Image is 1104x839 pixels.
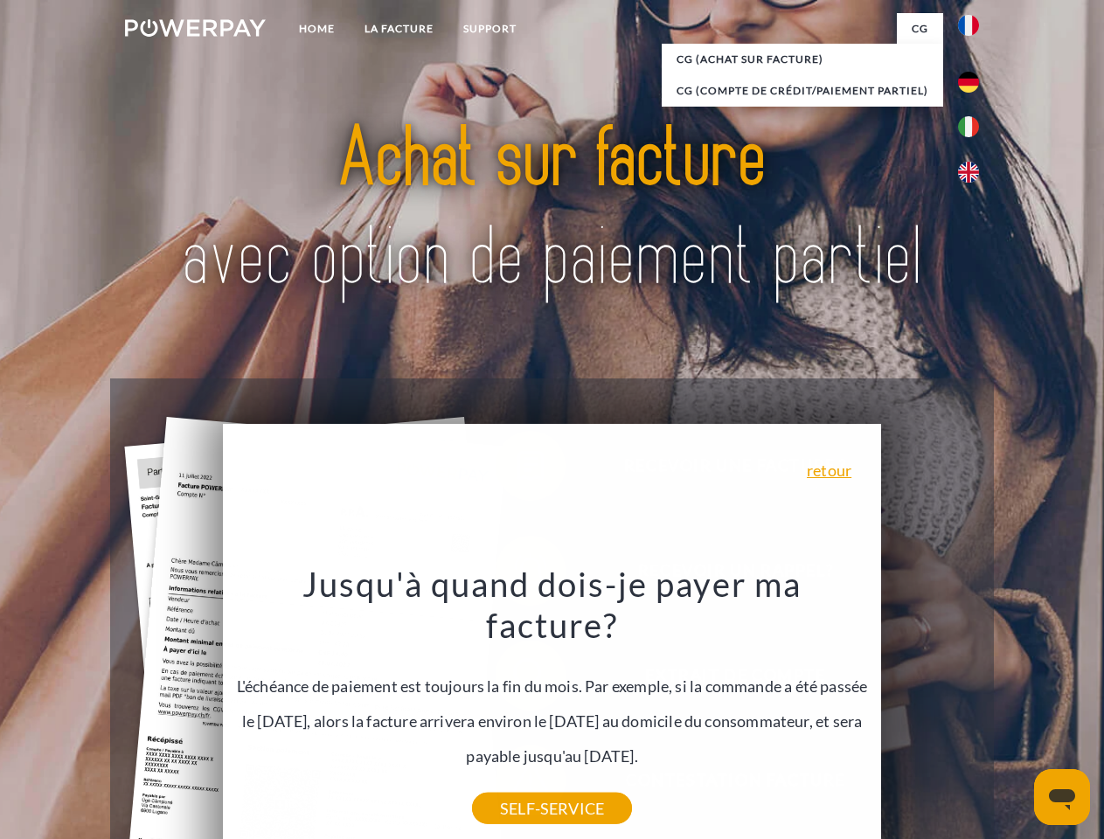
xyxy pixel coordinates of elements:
[472,793,632,824] a: SELF-SERVICE
[233,563,871,647] h3: Jusqu'à quand dois-je payer ma facture?
[167,84,937,335] img: title-powerpay_fr.svg
[233,563,871,808] div: L'échéance de paiement est toujours la fin du mois. Par exemple, si la commande a été passée le [...
[662,75,943,107] a: CG (Compte de crédit/paiement partiel)
[125,19,266,37] img: logo-powerpay-white.svg
[958,15,979,36] img: fr
[284,13,350,45] a: Home
[897,13,943,45] a: CG
[958,116,979,137] img: it
[350,13,448,45] a: LA FACTURE
[958,162,979,183] img: en
[807,462,851,478] a: retour
[1034,769,1090,825] iframe: Bouton de lancement de la fenêtre de messagerie
[448,13,531,45] a: Support
[958,72,979,93] img: de
[662,44,943,75] a: CG (achat sur facture)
